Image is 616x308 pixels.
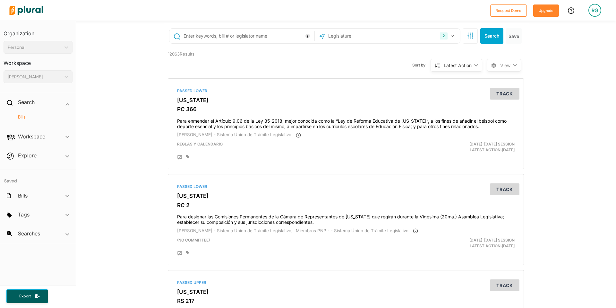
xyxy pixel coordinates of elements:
[469,238,515,242] span: [DATE]-[DATE] Session
[8,74,62,80] div: [PERSON_NAME]
[328,30,396,42] input: Legislature
[6,289,48,303] button: Export
[177,211,515,225] h4: Para designar las Comisiones Permanentes de la Cámara de Representantes de [US_STATE] que regirán...
[177,298,515,304] h3: RS 217
[440,32,448,40] div: 2
[18,99,35,106] h2: Search
[404,237,520,249] div: Latest Action: [DATE]
[177,132,291,137] span: [PERSON_NAME] - Sistema Único de Trámite Legislativo
[15,294,35,299] span: Export
[412,62,431,68] span: Sort by
[500,62,510,69] span: View
[588,4,601,17] div: RG
[480,28,503,44] button: Search
[506,28,522,44] button: Save
[490,183,519,195] button: Track
[296,228,408,233] span: Miembros PNP - - Sistema Único de Trámite Legislativo
[490,88,519,100] button: Track
[533,4,559,17] button: Upgrade
[10,114,69,120] a: Bills
[490,4,527,17] button: Request Demo
[533,7,559,14] a: Upgrade
[163,49,254,74] div: 12063 Results
[177,280,515,286] div: Passed Upper
[8,44,62,51] div: Personal
[177,228,293,233] span: [PERSON_NAME] - Sistema Único de Trámite Legislativo,
[177,88,515,94] div: Passed Lower
[183,30,313,42] input: Enter keywords, bill # or legislator name
[177,202,515,208] h3: RC 2
[469,142,515,146] span: [DATE]-[DATE] Session
[490,7,527,14] a: Request Demo
[583,1,606,19] a: RG
[177,155,182,160] div: Add Position Statement
[177,115,515,129] h4: Para enmendar el Artículo 9.06 de la Ley 85-2018, mejor conocida como la “Ley de Reforma Educativ...
[177,184,515,189] div: Passed Lower
[177,142,223,146] span: Reglas y Calendario
[177,251,182,256] div: Add Position Statement
[490,279,519,291] button: Track
[4,24,73,38] h3: Organization
[467,32,474,38] span: Search Filters
[177,289,515,295] h3: [US_STATE]
[444,62,472,69] div: Latest Action
[0,170,76,186] h4: Saved
[18,192,28,199] h2: Bills
[177,106,515,112] h3: PC 366
[437,30,458,42] button: 2
[186,251,189,255] div: Add tags
[305,33,311,39] div: Tooltip anchor
[18,133,45,140] h2: Workspace
[4,54,73,68] h3: Workspace
[404,141,520,153] div: Latest Action: [DATE]
[172,237,404,249] div: (no committee)
[177,193,515,199] h3: [US_STATE]
[186,155,189,159] div: Add tags
[177,97,515,103] h3: [US_STATE]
